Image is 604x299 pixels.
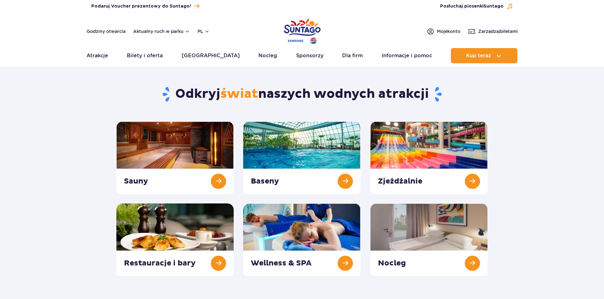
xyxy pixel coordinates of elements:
button: Posłuchaj piosenkiSuntago [440,3,513,9]
span: Posłuchaj piosenki [440,3,503,9]
span: Zarządzaj biletami [478,28,518,34]
span: Podaruj Voucher prezentowy do Suntago! [91,3,191,9]
a: Zarządzajbiletami [468,28,518,35]
button: pl [198,28,210,34]
a: Podaruj Voucher prezentowy do Suntago! [91,2,199,10]
h1: Odkryj naszych wodnych atrakcji [116,86,488,103]
span: Moje konto [437,28,460,34]
button: Aktualny ruch w parku [133,29,190,34]
a: Sponsorzy [296,48,323,63]
span: Kup teraz [466,53,491,59]
button: Kup teraz [451,48,517,63]
a: Park of Poland [284,16,321,45]
a: Dla firm [342,48,363,63]
a: Nocleg [258,48,277,63]
span: świat [220,86,258,102]
a: Atrakcje [87,48,108,63]
a: Godziny otwarcia [87,28,126,34]
span: Suntago [484,4,503,9]
a: Bilety i oferta [127,48,163,63]
a: [GEOGRAPHIC_DATA] [182,48,240,63]
a: Mojekonto [427,28,460,35]
a: Informacje i pomoc [382,48,432,63]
